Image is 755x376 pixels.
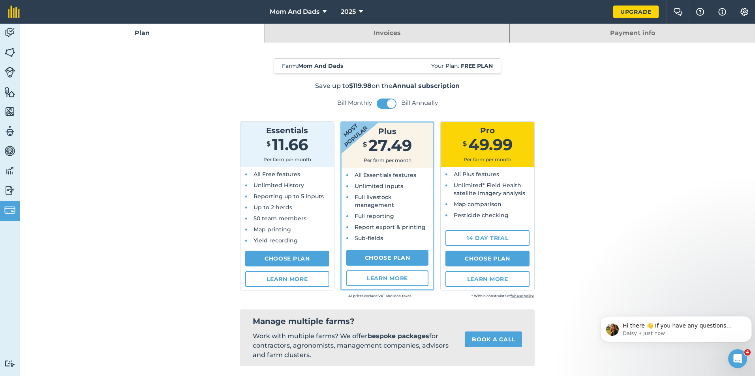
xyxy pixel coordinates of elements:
[9,28,25,43] img: Profile image for Daisy
[45,35,71,44] div: • Just now
[39,246,79,277] button: Messages
[355,182,403,190] span: Unlimited inputs
[454,212,509,219] span: Pesticide checking
[9,57,25,73] img: Profile image for Daisy
[20,24,265,43] a: Plan
[270,7,319,17] span: Mom And Dads
[254,193,324,200] span: Reporting up to 5 inputs
[393,82,460,89] strong: Annual subscription
[364,157,411,163] span: Per farm per month
[45,94,67,102] div: • [DATE]
[355,235,383,242] span: Sub-fields
[355,212,394,220] span: Full reporting
[445,251,530,266] a: Choose Plan
[368,136,412,155] span: 27.49
[346,270,429,286] a: Learn more
[4,86,15,98] img: svg+xml;base64,PHN2ZyB4bWxucz0iaHR0cDovL3d3dy53My5vcmcvMjAwMC9zdmciIHdpZHRoPSI1NiIgaGVpZ2h0PSI2MC...
[355,194,394,208] span: Full livestock management
[36,208,122,223] button: Send us a message
[718,7,726,17] img: svg+xml;base64,PHN2ZyB4bWxucz0iaHR0cDovL3d3dy53My5vcmcvMjAwMC9zdmciIHdpZHRoPSIxNyIgaGVpZ2h0PSIxNy...
[464,156,511,162] span: Per farm per month
[282,62,343,70] span: Farm :
[480,126,495,135] span: Pro
[28,28,376,34] span: Hi there 👋 If you have any questions about our pricing or which plan is right for you, I’m here t...
[44,266,74,271] span: Messages
[254,237,298,244] span: Yield recording
[254,215,306,222] span: 50 team members
[613,6,659,18] a: Upgrade
[9,86,25,102] img: Profile image for Daisy
[4,145,15,157] img: svg+xml;base64,PD94bWwgdmVyc2lvbj0iMS4wIiBlbmNvZGluZz0idXRmLTgiPz4KPCEtLSBHZW5lcmF0b3I6IEFkb2JlIE...
[45,65,68,73] div: • 1h ago
[131,266,146,271] span: News
[431,62,493,70] span: Your Plan:
[254,204,292,211] span: Up to 2 herds
[272,135,308,154] span: 11.66
[337,99,372,107] label: Bill Monthly
[8,6,20,18] img: fieldmargin Logo
[186,81,589,91] p: Save up to on the
[254,226,291,233] span: Map printing
[245,271,329,287] a: Learn more
[9,144,25,160] img: Profile image for Daisy
[92,266,105,271] span: Help
[289,292,412,300] small: All prices exclude VAT and local taxes.
[4,67,15,78] img: svg+xml;base64,PD94bWwgdmVyc2lvbj0iMS4wIiBlbmNvZGluZz0idXRmLTgiPz4KPCEtLSBHZW5lcmF0b3I6IEFkb2JlIE...
[346,250,429,266] a: Choose Plan
[245,251,329,266] a: Choose Plan
[267,140,270,147] span: $
[355,171,416,179] span: All Essentials features
[265,24,510,43] a: Invoices
[465,331,522,347] a: Book a call
[28,145,536,151] span: Hey there! 👋 Based on your usage it looks like you might need our premium plan. Would you like ac...
[728,349,747,368] iframe: Intercom live chat
[349,82,372,89] strong: $119.98
[412,292,535,300] small: * Within constraints of .
[4,106,15,117] img: svg+xml;base64,PHN2ZyB4bWxucz0iaHR0cDovL3d3dy53My5vcmcvMjAwMC9zdmciIHdpZHRoPSI1NiIgaGVpZ2h0PSI2MC...
[79,246,118,277] button: Help
[454,201,501,208] span: Map comparison
[341,7,356,17] span: 2025
[298,62,343,69] strong: Mom And Dads
[4,205,15,216] img: svg+xml;base64,PD94bWwgdmVyc2lvbj0iMS4wIiBlbmNvZGluZz0idXRmLTgiPz4KPCEtLSBHZW5lcmF0b3I6IEFkb2JlIE...
[363,141,367,148] span: $
[11,266,28,271] span: Home
[468,135,513,154] span: 49.99
[597,300,755,355] iframe: Intercom notifications message
[4,27,15,39] img: svg+xml;base64,PD94bWwgdmVyc2lvbj0iMS4wIiBlbmNvZGluZz0idXRmLTgiPz4KPCEtLSBHZW5lcmF0b3I6IEFkb2JlIE...
[253,331,452,360] p: Work with multiple farms? We offer for contractors, agronomists, management companies, advisors a...
[139,3,153,17] div: Close
[4,184,15,196] img: svg+xml;base64,PD94bWwgdmVyc2lvbj0iMS4wIiBlbmNvZGluZz0idXRmLTgiPz4KPCEtLSBHZW5lcmF0b3I6IEFkb2JlIE...
[401,99,438,107] label: Bill Annually
[445,271,530,287] a: Learn more
[378,127,396,136] span: Plus
[254,171,300,178] span: All Free features
[75,123,98,131] div: • [DATE]
[61,152,83,160] div: • [DATE]
[4,125,15,137] img: svg+xml;base64,PD94bWwgdmVyc2lvbj0iMS4wIiBlbmNvZGluZz0idXRmLTgiPz4KPCEtLSBHZW5lcmF0b3I6IEFkb2JlIE...
[28,94,43,102] div: Daisy
[673,8,683,16] img: Two speech bubbles overlapping with the left bubble in the forefront
[263,156,311,162] span: Per farm per month
[740,8,749,16] img: A cog icon
[9,115,25,131] img: Profile image for Camilla
[253,316,522,327] h2: Manage multiple farms?
[510,24,755,43] a: Payment info
[4,165,15,177] img: svg+xml;base64,PD94bWwgdmVyc2lvbj0iMS4wIiBlbmNvZGluZz0idXRmLTgiPz4KPCEtLSBHZW5lcmF0b3I6IEFkb2JlIE...
[4,360,15,367] img: svg+xml;base64,PD94bWwgdmVyc2lvbj0iMS4wIiBlbmNvZGluZz0idXRmLTgiPz4KPCEtLSBHZW5lcmF0b3I6IEFkb2JlIE...
[454,171,499,178] span: All Plus features
[355,223,426,231] span: Report export & printing
[461,62,493,69] strong: Free plan
[28,65,43,73] div: Daisy
[445,230,530,246] a: 14 day trial
[28,152,60,160] div: fieldmargin
[454,182,525,197] span: Unlimited* Field Health satellite imagery analysis
[511,294,534,298] a: fair use policy
[254,182,304,189] span: Unlimited History
[28,35,43,44] div: Daisy
[118,246,158,277] button: News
